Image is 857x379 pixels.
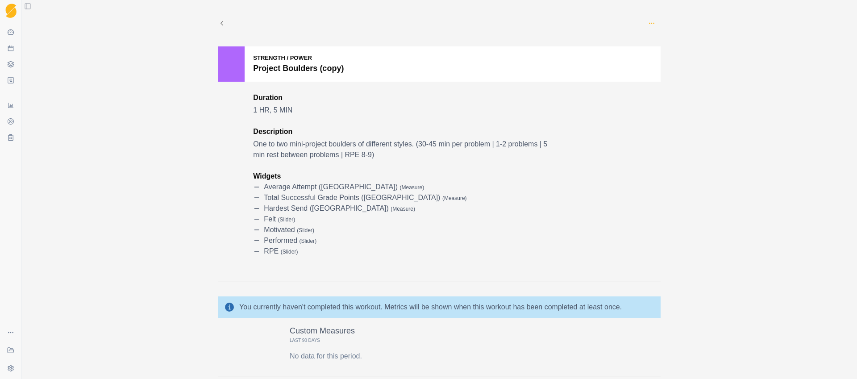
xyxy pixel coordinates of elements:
[253,92,552,103] p: Duration
[399,184,424,191] span: ( measure )
[264,203,415,214] p: Hardest Send ([GEOGRAPHIC_DATA])
[290,337,589,344] p: Last Days
[253,54,344,62] p: Strength / Power
[391,206,415,212] span: ( measure )
[253,62,344,75] p: Project Boulders (copy)
[442,195,467,201] span: ( measure )
[4,361,18,375] button: Settings
[218,296,661,318] div: You currently haven't completed this workout. Metrics will be shown when this workout has been co...
[300,238,317,244] span: ( slider )
[278,217,295,223] span: ( slider )
[264,246,298,257] p: RPE
[264,192,466,203] p: Total Successful Grade Points ([GEOGRAPHIC_DATA])
[253,126,552,137] p: Description
[264,235,316,246] p: performed
[281,249,298,255] span: ( slider )
[297,227,314,233] span: ( slider )
[302,338,307,343] span: 90
[264,225,314,235] p: motivated
[253,105,552,116] p: 1 HR, 5 MIN
[253,171,552,182] p: Widgets
[290,351,589,362] p: No data for this period.
[5,4,17,18] img: Logo
[290,325,355,337] p: Custom Measures
[264,182,424,192] p: Average Attempt ([GEOGRAPHIC_DATA])
[264,214,295,225] p: felt
[4,4,18,18] a: Logo
[253,139,552,160] p: One to two mini-project boulders of different styles. (30-45 min per problem | 1-2 problems | 5 m...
